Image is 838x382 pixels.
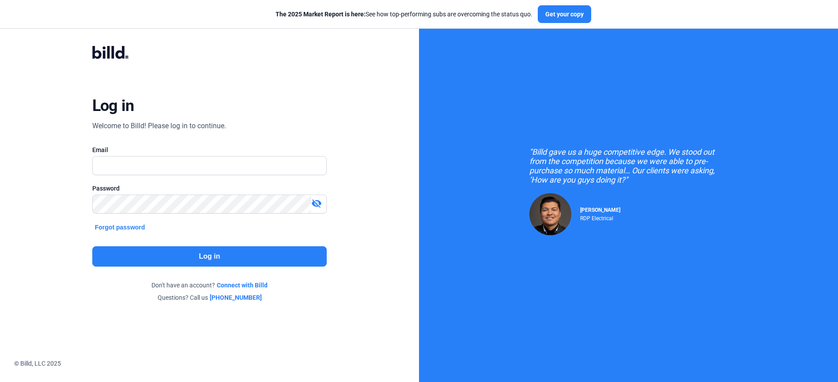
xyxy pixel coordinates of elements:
[92,222,148,232] button: Forgot password
[311,198,322,209] mat-icon: visibility_off
[92,96,134,115] div: Log in
[92,145,327,154] div: Email
[276,10,532,19] div: See how top-performing subs are overcoming the status quo.
[276,11,366,18] span: The 2025 Market Report is here:
[210,293,262,302] a: [PHONE_NUMBER]
[538,5,591,23] button: Get your copy
[92,184,327,193] div: Password
[92,246,327,267] button: Log in
[92,121,226,131] div: Welcome to Billd! Please log in to continue.
[580,207,620,213] span: [PERSON_NAME]
[529,193,571,235] img: Raul Pacheco
[92,293,327,302] div: Questions? Call us
[217,281,268,290] a: Connect with Billd
[529,147,728,184] div: "Billd gave us a huge competitive edge. We stood out from the competition because we were able to...
[92,281,327,290] div: Don't have an account?
[580,213,620,222] div: RDP Electrical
